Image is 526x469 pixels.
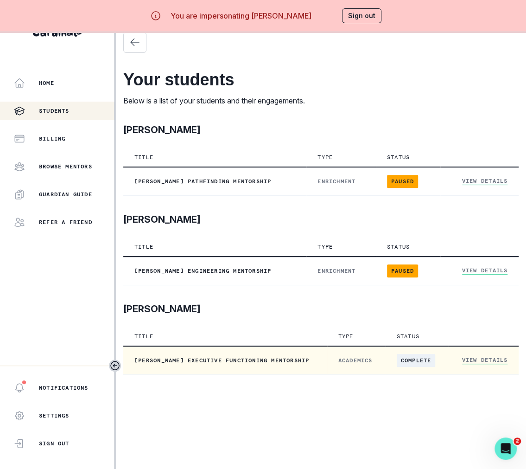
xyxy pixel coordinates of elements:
p: Guardian Guide [39,191,92,198]
p: Type [338,333,354,340]
span: complete [397,354,436,367]
a: View Details [462,267,507,275]
p: [PERSON_NAME] [123,123,201,137]
span: paused [387,175,418,188]
p: ACADEMICS [338,357,374,364]
p: You are impersonating [PERSON_NAME] [171,10,311,21]
p: Title [134,154,153,161]
p: [PERSON_NAME] Engineering Mentorship [134,267,295,275]
p: ENRICHMENT [317,178,365,185]
h2: Your students [123,70,519,90]
button: Sign out [342,8,381,23]
p: Home [39,79,54,87]
p: Refer a friend [39,218,92,226]
p: Title [134,333,153,340]
p: Billing [39,135,65,142]
p: Type [317,243,333,251]
p: Status [397,333,419,340]
a: View Details [462,356,507,364]
p: Browse Mentors [39,163,92,170]
p: Sign Out [39,440,70,447]
p: Title [134,243,153,251]
p: [PERSON_NAME] [123,302,201,316]
p: Settings [39,412,70,419]
p: Status [387,154,410,161]
p: [PERSON_NAME] Executive Functioning Mentorship [134,357,316,364]
p: Students [39,107,70,115]
p: Below is a list of your students and their engagements. [123,95,519,106]
p: Status [387,243,410,251]
p: [PERSON_NAME] Pathfinding Mentorship [134,178,295,185]
span: paused [387,264,418,277]
p: ENRICHMENT [317,267,365,275]
p: [PERSON_NAME] [123,212,201,226]
p: Type [317,154,333,161]
a: View Details [462,177,507,185]
p: Notifications [39,384,89,392]
span: 2 [513,437,521,445]
iframe: Intercom live chat [494,437,517,460]
button: Toggle sidebar [109,360,121,372]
